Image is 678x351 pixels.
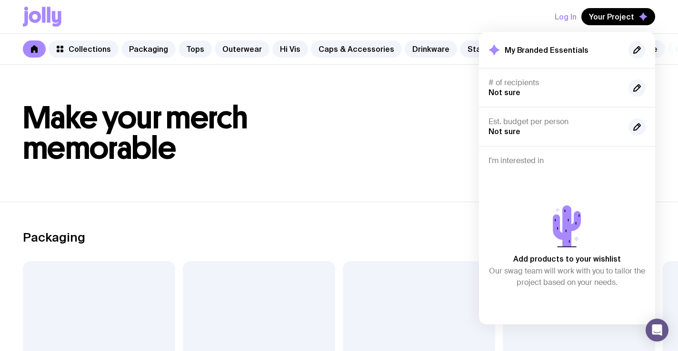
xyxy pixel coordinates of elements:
[489,127,520,136] span: Not sure
[589,12,634,21] span: Your Project
[513,253,621,264] p: Add products to your wishlist
[489,88,520,97] span: Not sure
[489,117,621,127] h4: Est. budget per person
[311,40,402,58] a: Caps & Accessories
[489,78,621,88] h4: # of recipients
[489,265,646,288] p: Our swag team will work with you to tailor the project based on your needs.
[121,40,176,58] a: Packaging
[272,40,308,58] a: Hi Vis
[489,156,646,166] h4: I'm interested in
[405,40,457,58] a: Drinkware
[49,40,119,58] a: Collections
[646,319,668,341] div: Open Intercom Messenger
[23,99,248,167] span: Make your merch memorable
[460,40,514,58] a: Stationery
[215,40,269,58] a: Outerwear
[505,45,588,55] h2: My Branded Essentials
[555,8,577,25] button: Log In
[23,230,85,244] h2: Packaging
[581,8,655,25] button: Your Project
[179,40,212,58] a: Tops
[69,44,111,54] span: Collections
